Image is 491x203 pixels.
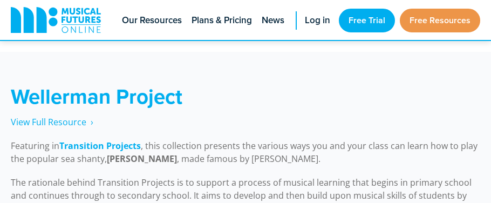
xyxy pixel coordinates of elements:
a: Free Trial [339,9,395,32]
a: Free Resources [400,9,480,32]
strong: [PERSON_NAME] [107,153,177,165]
p: Featuring in , this collection presents the various ways you and your class can learn how to play... [11,139,480,165]
strong: Wellerman Project [11,82,182,111]
span: Our Resources [122,13,182,28]
span: News [262,13,284,28]
span: Plans & Pricing [192,13,252,28]
a: Transition Projects [59,140,141,152]
a: View Full Resource‎‏‏‎ ‎ › [11,116,93,128]
span: Log in [305,13,330,28]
